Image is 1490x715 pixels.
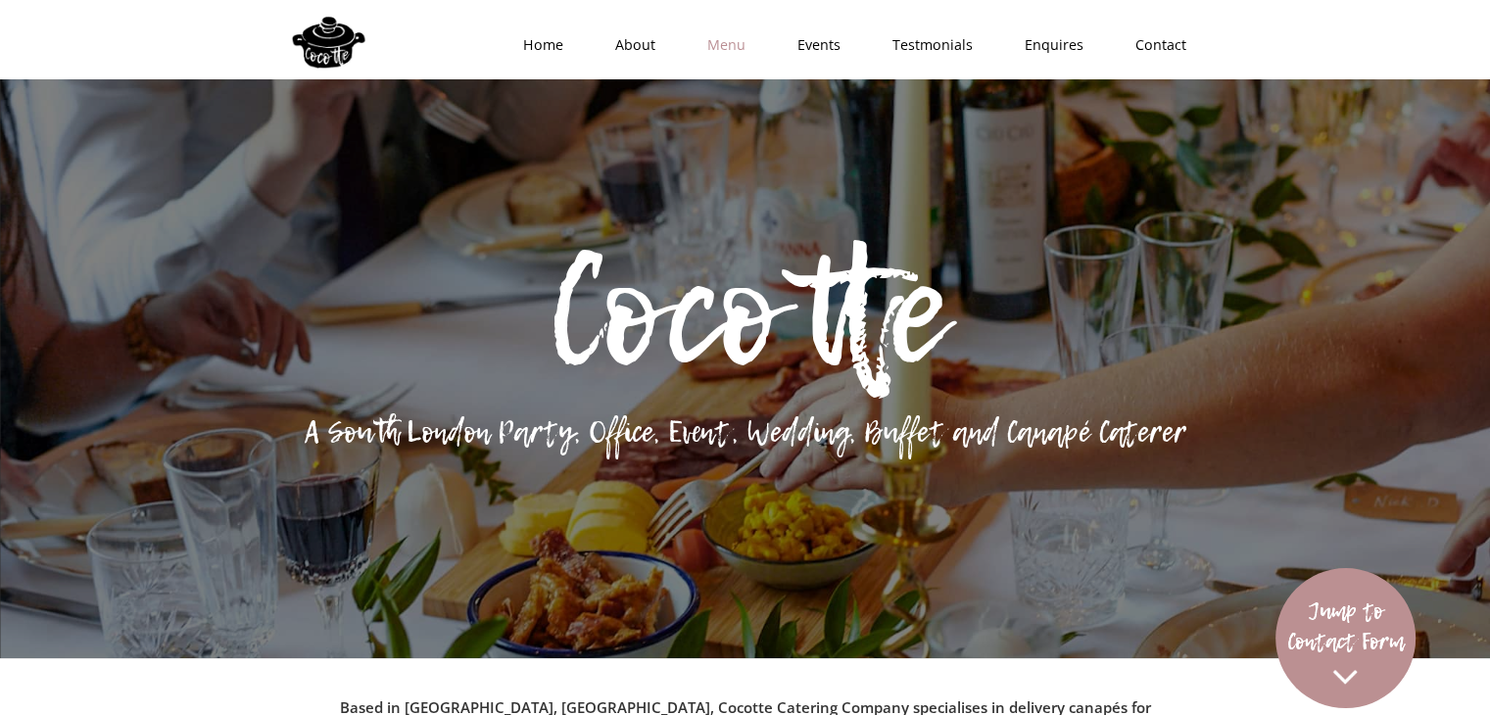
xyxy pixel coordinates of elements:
a: Testmonials [860,16,992,74]
a: Home [491,16,583,74]
a: Events [765,16,860,74]
a: Contact [1103,16,1206,74]
a: About [583,16,675,74]
a: Menu [675,16,765,74]
a: Enquires [992,16,1103,74]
